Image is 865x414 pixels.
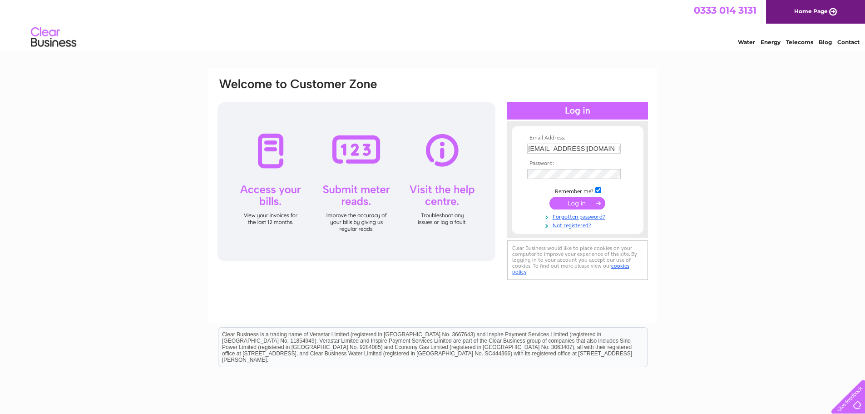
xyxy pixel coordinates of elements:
[786,39,813,45] a: Telecoms
[525,160,630,167] th: Password:
[819,39,832,45] a: Blog
[761,39,781,45] a: Energy
[507,240,648,280] div: Clear Business would like to place cookies on your computer to improve your experience of the sit...
[549,197,605,209] input: Submit
[527,220,630,229] a: Not registered?
[837,39,860,45] a: Contact
[30,24,77,51] img: logo.png
[738,39,755,45] a: Water
[218,5,648,44] div: Clear Business is a trading name of Verastar Limited (registered in [GEOGRAPHIC_DATA] No. 3667643...
[512,263,629,275] a: cookies policy
[525,135,630,141] th: Email Address:
[694,5,756,16] a: 0333 014 3131
[525,186,630,195] td: Remember me?
[527,212,630,220] a: Forgotten password?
